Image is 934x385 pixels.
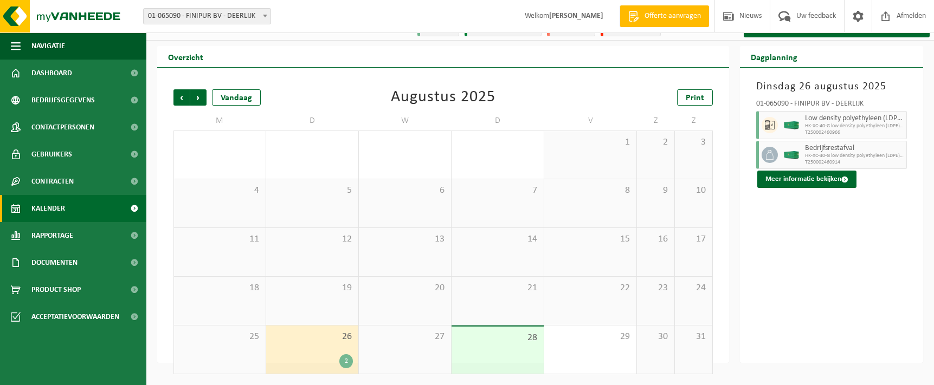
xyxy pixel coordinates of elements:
span: 17 [680,233,707,245]
span: 15 [550,233,631,245]
span: Documenten [31,249,78,276]
div: 01-065090 - FINIPUR BV - DEERLIJK [756,100,907,111]
span: 13 [364,233,446,245]
span: 29 [550,331,631,343]
h2: Overzicht [157,46,214,67]
td: M [173,111,266,130]
span: T250002460966 [805,129,904,136]
span: Contracten [31,168,74,195]
span: Product Shop [31,276,81,303]
span: 12 [272,233,353,245]
span: 22 [550,282,631,294]
span: T250002460914 [805,159,904,166]
span: 10 [680,185,707,197]
span: Volgende [190,89,207,106]
a: Offerte aanvragen [620,5,709,27]
span: 01-065090 - FINIPUR BV - DEERLIJK [143,8,271,24]
span: 27 [364,331,446,343]
span: Vorige [173,89,190,106]
button: Meer informatie bekijken [757,171,856,188]
td: Z [675,111,713,130]
span: 7 [457,185,538,197]
span: 4 [179,185,260,197]
span: Low density polyethyleen (LDPE) folie, los, gekleurd [805,114,904,123]
td: Z [637,111,675,130]
span: Offerte aanvragen [642,11,704,22]
span: 24 [680,282,707,294]
a: Print [677,89,713,106]
span: 8 [550,185,631,197]
span: 11 [179,233,260,245]
span: 6 [364,185,446,197]
td: W [359,111,452,130]
span: 23 [642,282,669,294]
span: HK-XC-40-G low density polyethyleen (LDPE) folie, los, gekle [805,153,904,159]
div: Vandaag [212,89,261,106]
span: 25 [179,331,260,343]
span: 18 [179,282,260,294]
td: D [452,111,544,130]
div: 2 [339,354,353,368]
span: 26 [272,331,353,343]
img: HK-XC-40-GN-00 [783,151,800,159]
span: 3 [680,136,707,148]
span: Acceptatievoorwaarden [31,303,119,330]
td: V [544,111,637,130]
span: Print [686,94,704,102]
span: Contactpersonen [31,114,94,141]
td: D [266,111,359,130]
span: 31 [680,331,707,343]
span: 5 [272,185,353,197]
span: 14 [457,233,538,245]
span: 20 [364,282,446,294]
span: Bedrijfsrestafval [805,144,904,153]
img: HK-XC-40-GN-00 [783,121,800,129]
h3: Dinsdag 26 augustus 2025 [756,79,907,95]
span: Bedrijfsgegevens [31,87,95,114]
span: Dashboard [31,60,72,87]
span: 28 [457,332,538,344]
span: 01-065090 - FINIPUR BV - DEERLIJK [144,9,270,24]
span: Rapportage [31,222,73,249]
span: 30 [642,331,669,343]
span: Navigatie [31,32,65,60]
span: HK-XC-40-G low density polyethyleen (LDPE) folie, los, gekle [805,123,904,129]
h2: Dagplanning [740,46,808,67]
span: 9 [642,185,669,197]
span: 16 [642,233,669,245]
span: 2 [642,136,669,148]
span: Gebruikers [31,141,72,168]
span: 21 [457,282,538,294]
span: 1 [550,136,631,148]
strong: [PERSON_NAME] [549,12,603,20]
div: Augustus 2025 [391,89,495,106]
span: Kalender [31,195,65,222]
span: 19 [272,282,353,294]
